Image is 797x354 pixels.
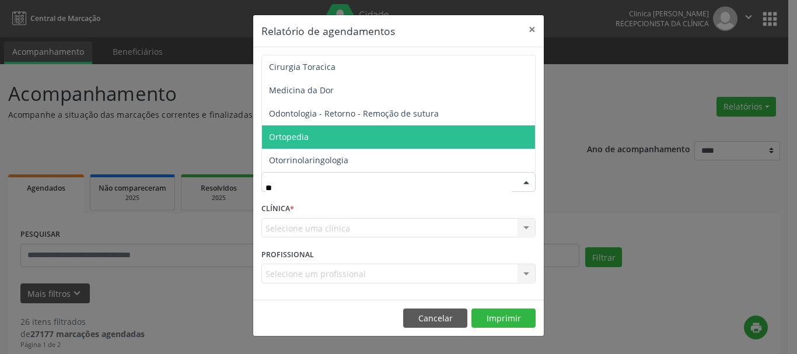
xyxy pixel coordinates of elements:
[261,200,294,218] label: CLÍNICA
[269,131,309,142] span: Ortopedia
[261,23,395,38] h5: Relatório de agendamentos
[269,108,439,119] span: Odontologia - Retorno - Remoção de sutura
[269,155,348,166] span: Otorrinolaringologia
[261,55,353,73] label: DATA DE AGENDAMENTO
[269,85,334,96] span: Medicina da Dor
[261,246,314,264] label: PROFISSIONAL
[269,61,335,72] span: Cirurgia Toracica
[403,309,467,328] button: Cancelar
[471,309,536,328] button: Imprimir
[520,15,544,44] button: Close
